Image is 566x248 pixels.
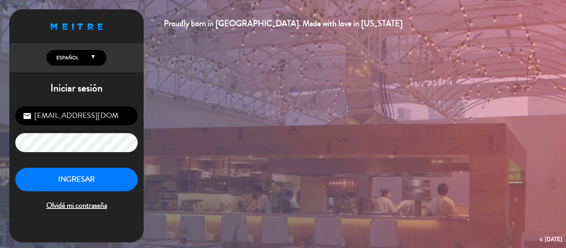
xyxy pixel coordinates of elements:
i: email [23,112,32,120]
button: INGRESAR [15,168,138,191]
span: Español [54,54,78,62]
input: Correo Electrónico [15,106,138,125]
div: v. [DATE] [540,234,562,244]
span: Olvidé mi contraseña [15,200,138,212]
i: lock [23,138,32,147]
h1: Iniciar sesión [9,82,144,95]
